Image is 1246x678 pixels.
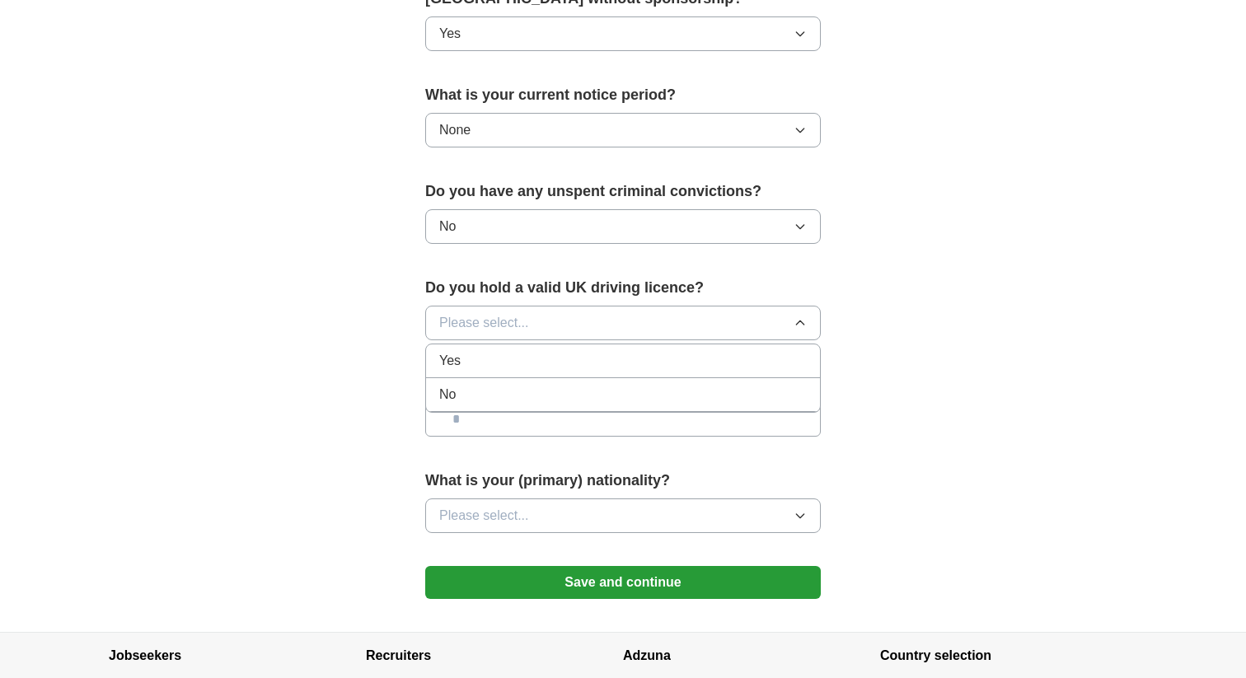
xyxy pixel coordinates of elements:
[425,209,821,244] button: No
[439,313,529,333] span: Please select...
[425,306,821,340] button: Please select...
[439,120,471,140] span: None
[425,566,821,599] button: Save and continue
[425,84,821,106] label: What is your current notice period?
[439,506,529,526] span: Please select...
[439,385,456,404] span: No
[439,217,456,236] span: No
[425,277,821,299] label: Do you hold a valid UK driving licence?
[425,180,821,203] label: Do you have any unspent criminal convictions?
[425,498,821,533] button: Please select...
[439,24,461,44] span: Yes
[425,16,821,51] button: Yes
[425,470,821,492] label: What is your (primary) nationality?
[425,113,821,147] button: None
[439,351,461,371] span: Yes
